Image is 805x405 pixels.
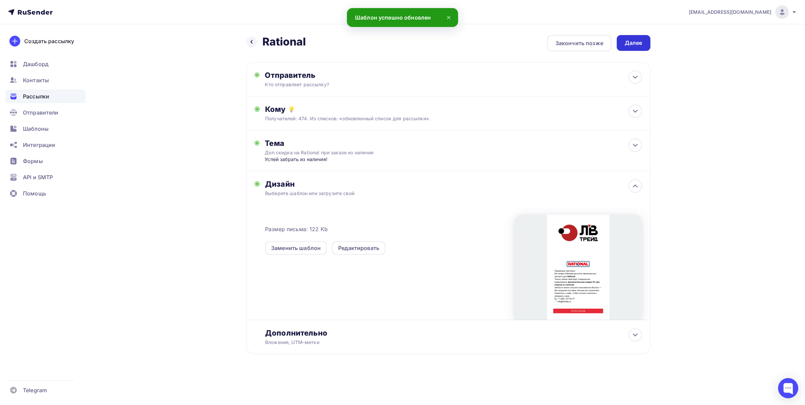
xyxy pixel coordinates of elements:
[5,57,86,71] a: Дашборд
[5,154,86,168] a: Формы
[265,70,411,80] div: Отправитель
[23,108,59,117] span: Отправители
[689,9,771,15] span: [EMAIL_ADDRESS][DOMAIN_NAME]
[23,125,49,133] span: Шаблоны
[265,339,604,346] div: Вложения, UTM–метки
[265,156,398,163] div: Успей забрать из наличия!
[5,73,86,87] a: Контакты
[265,328,642,338] div: Дополнительно
[265,138,398,148] div: Тема
[689,5,797,19] a: [EMAIL_ADDRESS][DOMAIN_NAME]
[23,141,55,149] span: Интеграции
[265,149,385,156] div: Доп скидка на Rational при заказе из наличия
[262,35,306,49] h2: Rational
[265,179,642,189] div: Дизайн
[23,157,43,165] span: Формы
[265,225,328,233] span: Размер письма: 122 Kb
[23,92,49,100] span: Рассылки
[265,104,642,114] div: Кому
[23,386,47,394] span: Telegram
[23,173,53,181] span: API и SMTP
[23,189,46,197] span: Помощь
[23,60,49,68] span: Дашборд
[5,106,86,119] a: Отправители
[24,37,74,45] div: Создать рассылку
[5,90,86,103] a: Рассылки
[265,115,604,122] div: Получателей: 474. Из списков: «обновленный список для рассылки».
[23,76,49,84] span: Контакты
[338,244,379,252] div: Редактировать
[625,39,642,47] div: Далее
[5,122,86,135] a: Шаблоны
[555,39,603,47] div: Закончить позже
[271,244,321,252] div: Заменить шаблон
[265,81,396,88] div: Кто отправляет рассылку?
[265,190,604,197] div: Выберите шаблон или загрузите свой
